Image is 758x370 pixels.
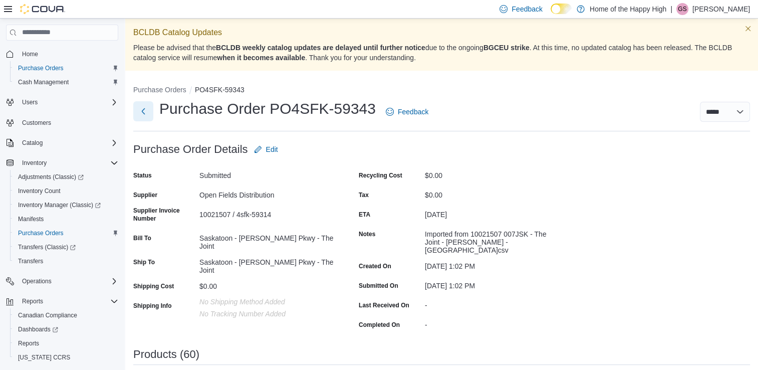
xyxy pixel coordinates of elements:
[14,323,118,335] span: Dashboards
[425,297,559,309] div: -
[199,207,334,219] div: 10021507 / 4sfk-59314
[18,325,58,333] span: Dashboards
[425,226,559,254] div: Imported from 10021507 007JSK - The Joint - [PERSON_NAME] - [GEOGRAPHIC_DATA]csv
[159,99,376,119] h1: Purchase Order PO4SFK-59343
[18,201,101,209] span: Inventory Manager (Classic)
[359,321,400,329] label: Completed On
[199,298,334,306] p: No Shipping Method added
[199,254,334,274] div: Saskatoon - [PERSON_NAME] Pkwy - The Joint
[18,48,118,60] span: Home
[2,294,122,308] button: Reports
[199,278,334,290] div: $0.00
[18,96,42,108] button: Users
[133,101,153,121] button: Next
[18,275,118,287] span: Operations
[10,184,122,198] button: Inventory Count
[14,199,105,211] a: Inventory Manager (Classic)
[133,86,186,94] button: Purchase Orders
[133,282,174,290] label: Shipping Cost
[10,322,122,336] a: Dashboards
[425,258,559,270] div: [DATE] 1:02 PM
[18,116,118,129] span: Customers
[425,187,559,199] div: $0.00
[10,61,122,75] button: Purchase Orders
[14,62,118,74] span: Purchase Orders
[359,211,370,219] label: ETA
[14,199,118,211] span: Inventory Manager (Classic)
[2,95,122,109] button: Users
[10,212,122,226] button: Manifests
[22,98,38,106] span: Users
[22,50,38,58] span: Home
[14,309,118,321] span: Canadian Compliance
[18,117,55,129] a: Customers
[14,309,81,321] a: Canadian Compliance
[133,258,155,266] label: Ship To
[425,278,559,290] div: [DATE] 1:02 PM
[10,308,122,322] button: Canadian Compliance
[266,144,278,154] span: Edit
[14,241,118,253] span: Transfers (Classic)
[14,76,118,88] span: Cash Management
[195,86,244,94] button: PO4SFK-59343
[14,351,118,363] span: Washington CCRS
[133,85,750,97] nav: An example of EuiBreadcrumbs
[14,76,73,88] a: Cash Management
[199,230,334,250] div: Saskatoon - [PERSON_NAME] Pkwy - The Joint
[18,229,64,237] span: Purchase Orders
[18,187,61,195] span: Inventory Count
[10,170,122,184] a: Adjustments (Classic)
[18,78,69,86] span: Cash Management
[359,262,391,270] label: Created On
[14,171,88,183] a: Adjustments (Classic)
[14,323,62,335] a: Dashboards
[18,215,44,223] span: Manifests
[359,191,369,199] label: Tax
[133,143,248,155] h3: Purchase Order Details
[199,167,334,179] div: Submitted
[20,4,65,14] img: Cova
[692,3,750,15] p: [PERSON_NAME]
[483,44,530,52] strong: BGCEU strike
[18,295,47,307] button: Reports
[217,54,305,62] strong: when it becomes available
[359,230,375,238] label: Notes
[18,157,51,169] button: Inventory
[250,139,282,159] button: Edit
[133,207,195,223] label: Supplier Invoice Number
[382,102,432,122] a: Feedback
[742,23,754,35] button: Dismiss this callout
[10,240,122,254] a: Transfers (Classic)
[133,171,152,179] label: Status
[22,119,51,127] span: Customers
[10,198,122,212] a: Inventory Manager (Classic)
[18,173,84,181] span: Adjustments (Classic)
[2,115,122,130] button: Customers
[14,213,118,225] span: Manifests
[676,3,688,15] div: Gagandeep Singh Sachdeva
[18,275,56,287] button: Operations
[199,310,334,318] p: No Tracking Number added
[14,255,118,267] span: Transfers
[18,137,118,149] span: Catalog
[199,187,334,199] div: Open Fields Distribution
[14,255,47,267] a: Transfers
[590,3,666,15] p: Home of the Happy High
[10,254,122,268] button: Transfers
[2,136,122,150] button: Catalog
[18,64,64,72] span: Purchase Orders
[18,137,47,149] button: Catalog
[398,107,428,117] span: Feedback
[133,234,151,242] label: Bill To
[133,191,157,199] label: Supplier
[10,75,122,89] button: Cash Management
[359,282,398,290] label: Submitted On
[18,157,118,169] span: Inventory
[14,213,48,225] a: Manifests
[133,43,750,63] p: Please be advised that the due to the ongoing . At this time, no updated catalog has been release...
[425,207,559,219] div: [DATE]
[18,243,76,251] span: Transfers (Classic)
[359,171,402,179] label: Recycling Cost
[18,48,42,60] a: Home
[133,348,199,360] h3: Products (60)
